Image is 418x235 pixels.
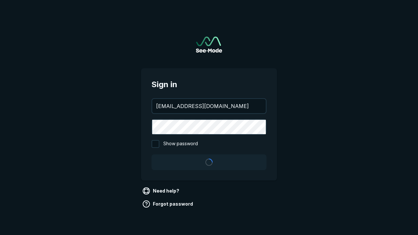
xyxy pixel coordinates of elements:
span: Sign in [152,79,266,90]
a: Need help? [141,186,182,196]
a: Forgot password [141,199,196,209]
img: See-Mode Logo [196,37,222,53]
input: your@email.com [152,99,266,113]
a: Go to sign in [196,37,222,53]
span: Show password [163,140,198,148]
